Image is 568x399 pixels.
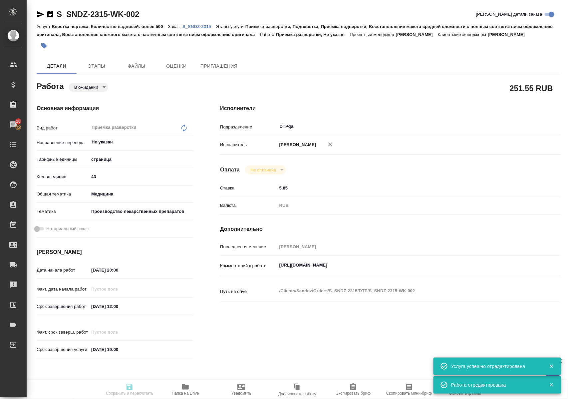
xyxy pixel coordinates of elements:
[510,82,553,94] h2: 251.55 RUB
[325,380,381,399] button: Скопировать бриф
[89,154,193,165] div: страница
[37,104,193,112] h4: Основная информация
[121,62,152,70] span: Файлы
[350,32,396,37] p: Проектный менеджер
[37,329,89,336] p: Факт. срок заверш. работ
[396,32,438,37] p: [PERSON_NAME]
[182,24,216,29] p: S_SNDZ-2315
[89,265,147,275] input: ✎ Введи что-нибудь
[12,118,25,125] span: 10
[157,380,213,399] button: Папка на Drive
[89,345,147,354] input: ✎ Введи что-нибудь
[245,165,286,174] div: В ожидании
[37,24,553,37] p: Приемка разверстки, Подверстка, Приемка подверстки, Восстановление макета средней сложности с пол...
[277,242,532,252] input: Пустое поле
[37,139,89,146] p: Направление перевода
[529,126,530,127] button: Open
[37,286,89,293] p: Факт. дата начала работ
[168,24,182,29] p: Заказ:
[37,10,45,18] button: Скопировать ссылку для ЯМессенджера
[182,23,216,29] a: S_SNDZ-2315
[37,156,89,163] p: Тарифные единицы
[438,32,488,37] p: Клиентские менеджеры
[220,288,277,295] p: Путь на drive
[37,208,89,215] p: Тематика
[220,202,277,209] p: Валюта
[69,83,108,92] div: В ожидании
[269,380,325,399] button: Дублировать работу
[37,80,64,92] h2: Работа
[200,62,238,70] span: Приглашения
[278,392,316,396] span: Дублировать работу
[89,206,193,217] div: Производство лекарственных препаратов
[277,285,532,297] textarea: /Clients/Sandoz/Orders/S_SNDZ-2315/DTP/S_SNDZ-2315-WK-002
[451,363,539,370] div: Услуга успешно отредактирована
[545,363,558,369] button: Закрыть
[323,137,338,152] button: Удалить исполнителя
[213,380,269,399] button: Уведомить
[220,141,277,148] p: Исполнитель
[276,32,350,37] p: Приемка разверстки, Не указан
[277,141,316,148] p: [PERSON_NAME]
[37,248,193,256] h4: [PERSON_NAME]
[488,32,530,37] p: [PERSON_NAME]
[89,302,147,311] input: ✎ Введи что-нибудь
[89,284,147,294] input: Пустое поле
[41,62,73,70] span: Детали
[220,124,277,130] p: Подразделение
[37,191,89,197] p: Общая тематика
[220,185,277,191] p: Ставка
[81,62,113,70] span: Этапы
[102,380,157,399] button: Сохранить и пересчитать
[216,24,245,29] p: Этапы услуги
[381,380,437,399] button: Скопировать мини-бриф
[277,200,532,211] div: RUB
[220,166,240,174] h4: Оплата
[220,225,561,233] h4: Дополнительно
[46,10,54,18] button: Скопировать ссылку
[37,38,51,53] button: Добавить тэг
[37,125,89,131] p: Вид работ
[106,391,153,396] span: Сохранить и пересчитать
[37,173,89,180] p: Кол-во единиц
[37,379,58,389] h2: Заказ
[336,391,371,396] span: Скопировать бриф
[545,382,558,388] button: Закрыть
[72,84,100,90] button: В ожидании
[476,11,542,18] span: [PERSON_NAME] детали заказа
[277,260,532,271] textarea: [URL][DOMAIN_NAME]
[37,267,89,274] p: Дата начала работ
[37,346,89,353] p: Срок завершения услуги
[37,303,89,310] p: Срок завершения работ
[451,382,539,388] div: Работа отредактирована
[260,32,276,37] p: Работа
[89,172,193,181] input: ✎ Введи что-нибудь
[172,391,199,396] span: Папка на Drive
[277,183,532,193] input: ✎ Введи что-нибудь
[89,327,147,337] input: Пустое поле
[57,10,139,19] a: S_SNDZ-2315-WK-002
[220,104,561,112] h4: Исполнители
[52,24,168,29] p: Верстка чертежа. Количество надписей: более 500
[190,141,191,143] button: Open
[231,391,251,396] span: Уведомить
[248,167,278,173] button: Не оплачена
[89,188,193,200] div: Медицина
[2,116,25,133] a: 10
[220,263,277,269] p: Комментарий к работе
[46,226,89,232] span: Нотариальный заказ
[160,62,192,70] span: Оценки
[220,244,277,250] p: Последнее изменение
[386,391,432,396] span: Скопировать мини-бриф
[37,24,52,29] p: Услуга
